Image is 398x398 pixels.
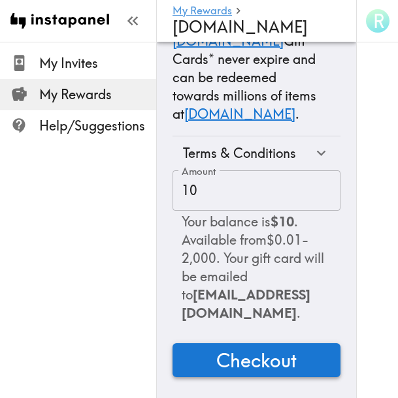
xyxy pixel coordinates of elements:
a: My Rewards [173,5,232,18]
span: My Rewards [39,85,156,104]
span: Help/Suggestions [39,117,156,135]
span: R [373,10,384,33]
span: My Invites [39,54,156,72]
b: $10 [271,213,294,230]
div: Terms & Conditions [173,136,340,170]
span: [EMAIL_ADDRESS][DOMAIN_NAME] [182,286,310,321]
label: Amount [182,164,216,179]
button: R [365,8,391,34]
h4: [DOMAIN_NAME] [173,18,330,37]
button: Checkout [173,343,340,377]
a: [DOMAIN_NAME] [184,106,295,122]
span: Your balance is . Available from $0.01 - 2,000 . Your gift card will be emailed to . [182,213,324,321]
div: Terms & Conditions [183,144,312,162]
span: Checkout [216,347,297,373]
p: Gift Cards* never expire and can be redeemed towards millions of items at . [173,32,340,123]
